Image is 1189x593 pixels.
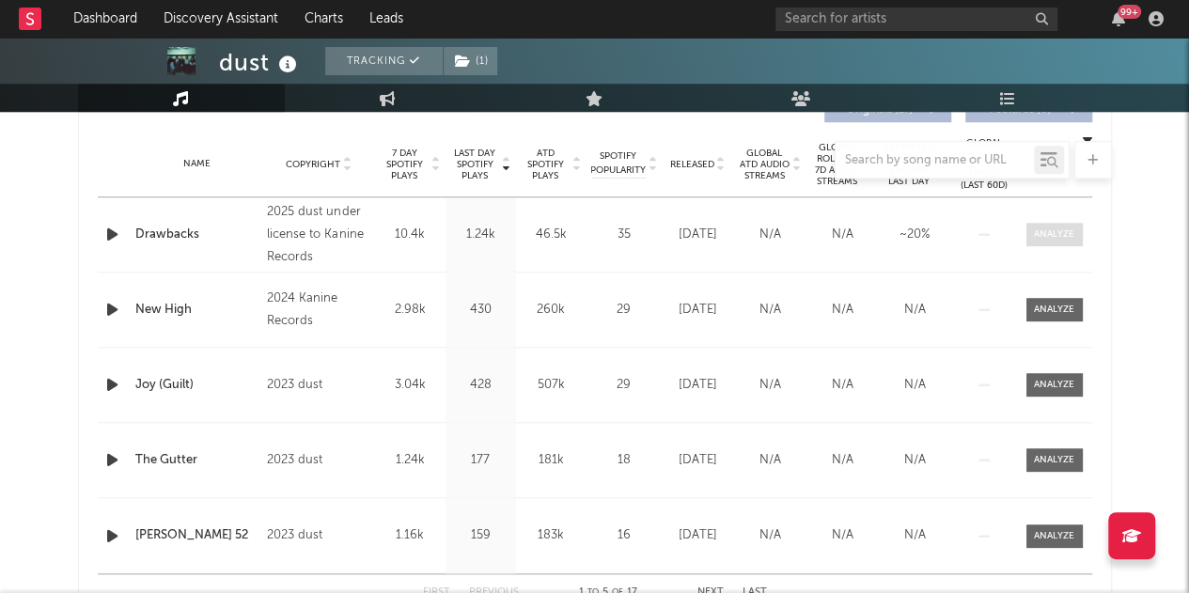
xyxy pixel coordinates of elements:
div: 159 [450,526,511,545]
div: ~ 20 % [884,226,947,244]
div: N/A [739,301,802,320]
button: Tracking [325,47,443,75]
input: Search for artists [775,8,1057,31]
div: N/A [811,526,874,545]
div: 2.98k [380,301,441,320]
div: Global Streaming Trend (Last 60D) [956,136,1012,193]
div: N/A [739,526,802,545]
div: 430 [450,301,511,320]
div: 177 [450,451,511,470]
a: Joy (Guilt) [135,376,258,395]
button: (1) [444,47,497,75]
div: 183k [521,526,582,545]
div: N/A [811,376,874,395]
button: 99+ [1112,11,1125,26]
div: [DATE] [666,226,729,244]
a: The Gutter [135,451,258,470]
div: N/A [811,226,874,244]
div: N/A [884,526,947,545]
div: 29 [591,301,657,320]
div: 18 [591,451,657,470]
a: New High [135,301,258,320]
div: 16 [591,526,657,545]
input: Search by song name or URL [836,153,1034,168]
div: N/A [811,451,874,470]
div: 3.04k [380,376,441,395]
div: 428 [450,376,511,395]
div: N/A [884,301,947,320]
div: [DATE] [666,301,729,320]
div: 2024 Kanine Records [267,288,369,333]
span: ( 1 ) [443,47,498,75]
div: 46.5k [521,226,582,244]
div: 2025 dust under license to Kanine Records [267,201,369,269]
div: 35 [591,226,657,244]
div: [DATE] [666,451,729,470]
div: dust [219,47,302,78]
div: [DATE] [666,526,729,545]
div: 1.16k [380,526,441,545]
div: N/A [739,451,802,470]
div: 2023 dust [267,524,369,547]
a: Drawbacks [135,226,258,244]
div: [DATE] [666,376,729,395]
a: [PERSON_NAME] 52 [135,526,258,545]
div: N/A [811,301,874,320]
div: 181k [521,451,582,470]
div: N/A [739,376,802,395]
div: 29 [591,376,657,395]
div: 1.24k [380,451,441,470]
div: 99 + [1118,5,1141,19]
div: 10.4k [380,226,441,244]
div: 1.24k [450,226,511,244]
div: 260k [521,301,582,320]
div: 2023 dust [267,449,369,472]
div: N/A [884,451,947,470]
div: 507k [521,376,582,395]
div: N/A [884,376,947,395]
div: N/A [739,226,802,244]
div: 2023 dust [267,374,369,397]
